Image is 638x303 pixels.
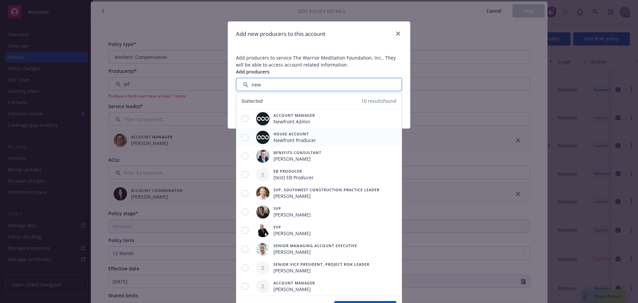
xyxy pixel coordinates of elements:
[273,206,311,211] span: SVP
[236,30,325,38] h1: Add new producers to this account
[236,69,269,75] span: Add producers
[256,112,269,125] img: employee photo
[256,205,269,219] img: employee photo
[273,155,321,162] span: [PERSON_NAME]
[256,224,269,237] img: employee photo
[273,224,311,230] span: EVP
[256,187,269,200] img: employee photo
[242,97,263,104] span: 0 selected
[256,131,269,144] img: employee photo
[273,261,370,267] span: Senior Vice President, Project Risk Leader
[236,78,402,91] input: Filter by keyword...
[273,286,315,293] span: [PERSON_NAME]
[273,248,357,255] span: [PERSON_NAME]
[361,97,396,104] span: 10 results found
[256,242,269,256] img: employee photo
[273,174,314,181] span: [test] EB Producer
[273,112,315,118] span: Account Manager
[273,211,311,218] span: [PERSON_NAME]
[236,55,396,68] span: Add producers to service The Warrior Meditation Foundation, Inc.. They will be able to access acc...
[256,149,269,163] img: employee photo
[273,230,311,237] span: [PERSON_NAME]
[273,137,316,144] span: Newfront Producer
[273,187,379,193] span: SVP, Southwest Construction Practice Leader
[273,118,315,125] span: Newfront Admin
[273,267,370,274] span: [PERSON_NAME]
[273,280,315,286] span: Account Manager
[273,193,379,200] span: [PERSON_NAME]
[273,243,357,248] span: Senior Managing Account Executive
[273,150,321,155] span: Benefits Consultant
[273,131,316,137] span: House Account
[273,168,314,174] span: EB Producer
[394,30,402,38] a: close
